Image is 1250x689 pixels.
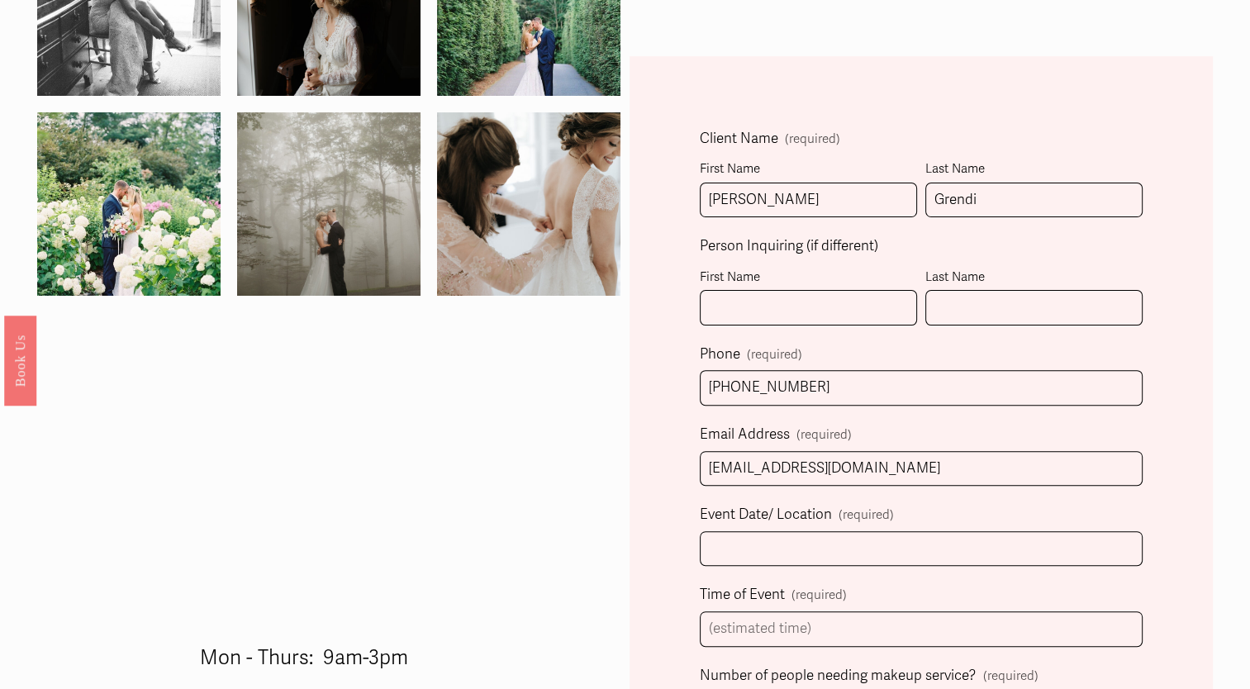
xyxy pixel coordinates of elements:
a: Book Us [4,316,36,406]
img: ASW-178.jpg [392,112,667,296]
span: Email Address [700,422,790,448]
span: Event Date/ Location [700,502,832,528]
span: (required) [785,133,840,145]
div: Last Name [925,266,1143,290]
span: Number of people needing makeup service? [700,663,976,689]
span: Phone [700,342,740,368]
div: Last Name [925,158,1143,182]
div: First Name [700,158,917,182]
input: (estimated time) [700,611,1143,647]
span: (required) [791,584,847,606]
span: Client Name [700,126,778,152]
div: First Name [700,266,917,290]
img: 14305484_1259623107382072_1992716122685880553_o.jpg [37,83,221,326]
span: Time of Event [700,582,785,608]
span: Mon - Thurs: 9am-3pm [200,645,408,670]
span: (required) [982,665,1038,687]
span: Person Inquiring (if different) [700,234,878,259]
span: (required) [796,424,852,446]
span: (required) [839,504,894,526]
img: a&b-249.jpg [192,112,467,296]
span: (required) [747,349,802,361]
